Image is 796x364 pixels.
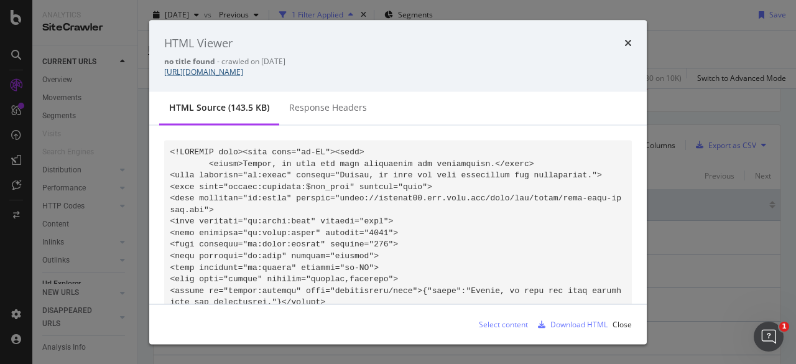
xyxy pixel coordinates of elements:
span: 1 [779,322,789,332]
button: Download HTML [533,314,608,334]
div: HTML source (143.5 KB) [169,101,269,114]
div: modal [149,20,647,344]
div: HTML Viewer [164,35,233,51]
a: [URL][DOMAIN_NAME] [164,67,243,77]
div: Response Headers [289,101,367,114]
iframe: Intercom live chat [754,322,784,352]
div: times [624,35,632,51]
div: Close [613,319,632,329]
div: Download HTML [550,319,608,329]
button: Close [613,314,632,334]
button: Select content [469,314,528,334]
div: - crawled on [DATE] [164,56,632,67]
strong: no title found [164,56,215,67]
div: Select content [479,319,528,329]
